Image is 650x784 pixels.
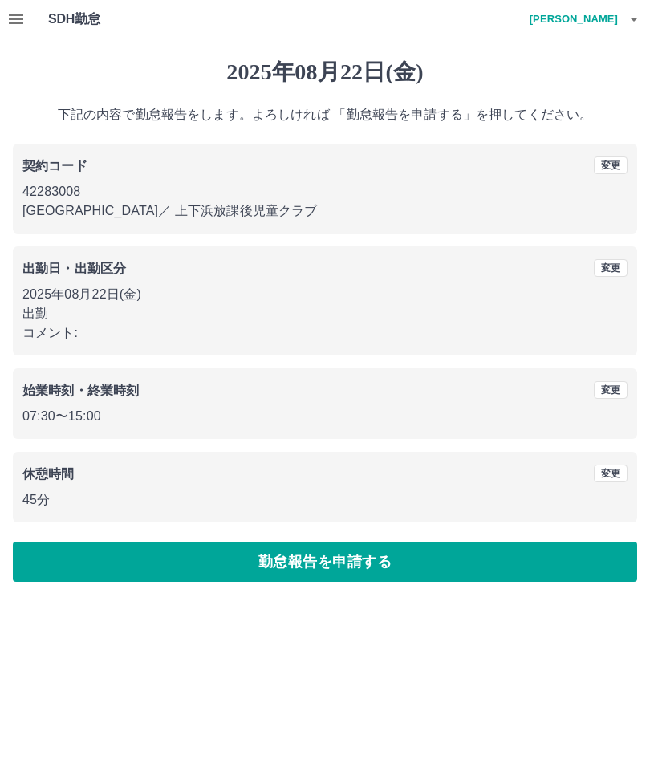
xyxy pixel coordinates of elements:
button: 変更 [594,259,628,277]
p: 2025年08月22日(金) [22,285,628,304]
button: 変更 [594,381,628,399]
h1: 2025年08月22日(金) [13,59,637,86]
p: 下記の内容で勤怠報告をします。よろしければ 「勤怠報告を申請する」を押してください。 [13,105,637,124]
b: 契約コード [22,159,87,173]
button: 勤怠報告を申請する [13,542,637,582]
button: 変更 [594,156,628,174]
p: 42283008 [22,182,628,201]
p: コメント: [22,323,628,343]
p: 45分 [22,490,628,510]
b: 始業時刻・終業時刻 [22,384,139,397]
p: 07:30 〜 15:00 [22,407,628,426]
p: [GEOGRAPHIC_DATA] ／ 上下浜放課後児童クラブ [22,201,628,221]
b: 休憩時間 [22,467,75,481]
p: 出勤 [22,304,628,323]
b: 出勤日・出勤区分 [22,262,126,275]
button: 変更 [594,465,628,482]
